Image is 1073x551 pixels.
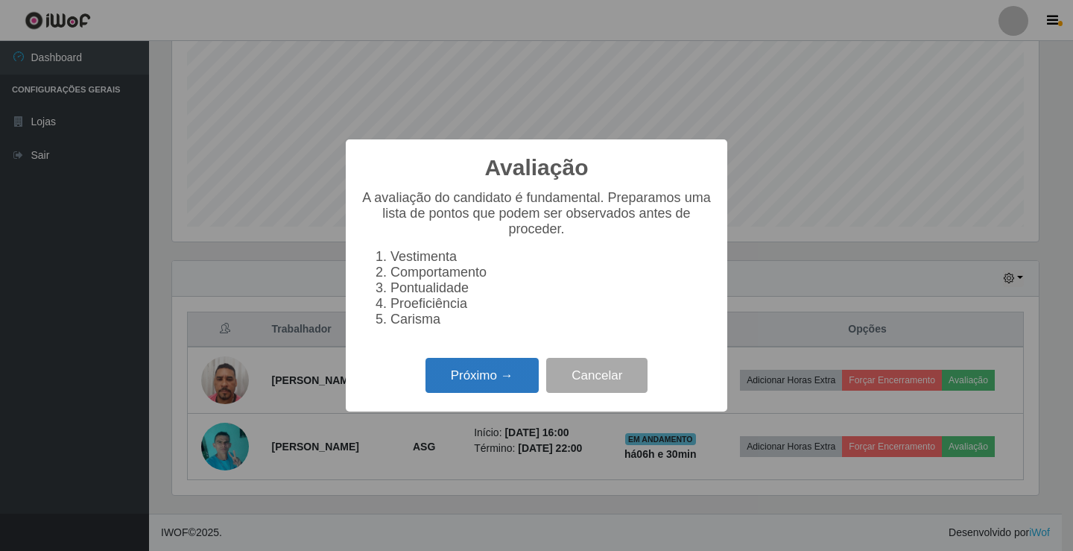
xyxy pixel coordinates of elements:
[390,249,712,265] li: Vestimenta
[546,358,648,393] button: Cancelar
[390,280,712,296] li: Pontualidade
[390,265,712,280] li: Comportamento
[390,312,712,327] li: Carisma
[390,296,712,312] li: Proeficiência
[361,190,712,237] p: A avaliação do candidato é fundamental. Preparamos uma lista de pontos que podem ser observados a...
[425,358,539,393] button: Próximo →
[485,154,589,181] h2: Avaliação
